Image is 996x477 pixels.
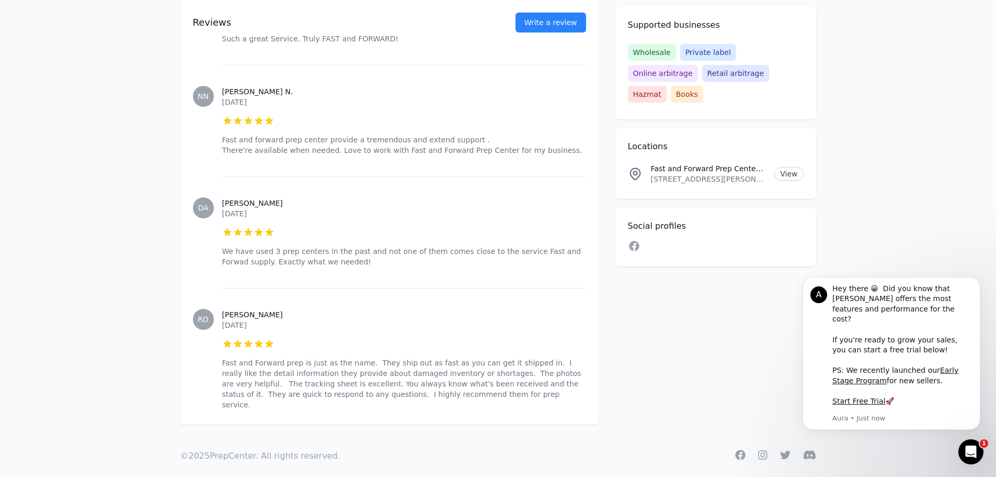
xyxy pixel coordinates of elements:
p: Fast and Forward Prep Center Location [651,163,766,174]
time: [DATE] [222,321,247,329]
span: 1 [980,439,988,448]
span: RD [198,316,209,323]
h2: Reviews [193,15,482,30]
iframe: Intercom live chat [958,439,983,464]
a: View [774,167,803,181]
span: Online arbitrage [628,65,698,82]
p: Fast and Forward prep is just as the name. They ship out as fast as you can get it shipped in. I ... [222,358,586,410]
time: [DATE] [222,209,247,218]
p: Fast and forward prep center provide a tremendous and extend support . There're available when ne... [222,135,586,156]
span: Retail arbitrage [702,65,769,82]
h3: [PERSON_NAME] [222,309,586,320]
p: We have used 3 prep centers in the past and not one of them comes close to the service Fast and F... [222,246,586,267]
span: Wholesale [628,44,676,61]
h2: Supported businesses [628,19,804,31]
span: NN [198,93,209,100]
span: DA [198,204,208,212]
span: Hazmat [628,86,667,103]
a: Write a review [516,13,586,32]
iframe: Intercom notifications message [787,271,996,449]
h2: Locations [628,140,804,153]
h2: Social profiles [628,220,804,232]
h3: [PERSON_NAME] N. [222,86,586,97]
p: © 2025 PrepCenter. All rights reserved. [180,450,340,462]
span: Books [671,86,703,103]
time: [DATE] [222,98,247,106]
p: Such a great Service. Truly FAST and FORWARD! [222,34,586,44]
p: [STREET_ADDRESS][PERSON_NAME][US_STATE] [651,174,766,184]
h3: [PERSON_NAME] [222,198,586,208]
span: Private label [680,44,736,61]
